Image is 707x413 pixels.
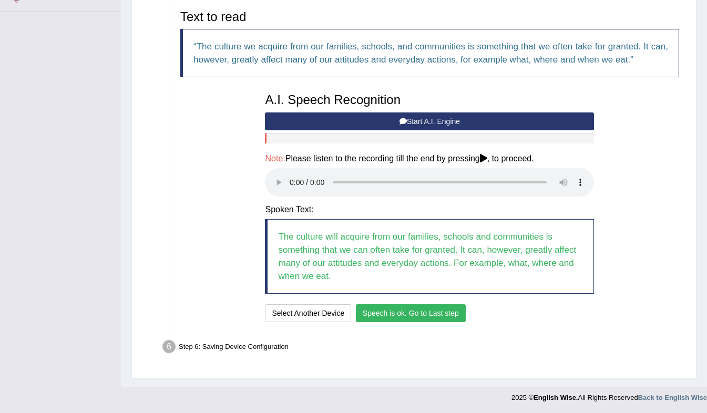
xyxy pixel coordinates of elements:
[265,154,285,163] span: Note:
[511,387,707,402] div: 2025 © All Rights Reserved
[265,205,594,214] h4: Spoken Text:
[265,93,594,107] h3: A.I. Speech Recognition
[356,304,466,322] button: Speech is ok. Go to Last step
[265,219,594,294] blockquote: The culture will acquire from our families, schools and communities is something that we can ofte...
[638,394,707,401] a: Back to English Wise
[158,337,691,360] div: Step 6: Saving Device Configuration
[265,112,594,130] button: Start A.I. Engine
[180,10,679,24] h3: Text to read
[265,154,594,163] h4: Please listen to the recording till the end by pressing , to proceed.
[193,42,668,65] q: The culture we acquire from our families, schools, and communities is something that we often tak...
[534,394,578,401] strong: English Wise.
[265,304,351,322] button: Select Another Device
